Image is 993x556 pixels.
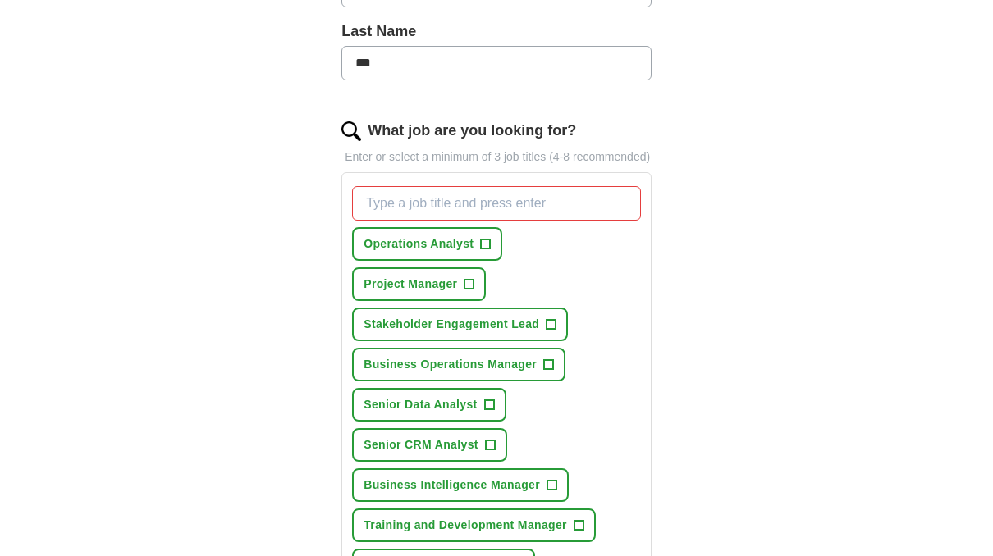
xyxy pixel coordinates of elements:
[364,436,478,453] span: Senior CRM Analyst
[341,21,652,43] label: Last Name
[364,356,537,373] span: Business Operations Manager
[341,148,652,166] p: Enter or select a minimum of 3 job titles (4-8 recommended)
[341,121,361,141] img: search.png
[352,468,569,502] button: Business Intelligence Manager
[352,227,502,261] button: Operations Analyst
[352,267,486,301] button: Project Manager
[352,308,568,341] button: Stakeholder Engagement Lead
[364,235,474,253] span: Operations Analyst
[352,348,565,381] button: Business Operations Manager
[368,120,576,142] label: What job are you looking for?
[364,517,567,534] span: Training and Development Manager
[364,276,457,293] span: Project Manager
[352,508,596,542] button: Training and Development Manager
[352,428,507,462] button: Senior CRM Analyst
[352,388,506,422] button: Senior Data Analyst
[364,396,477,413] span: Senior Data Analyst
[364,316,539,333] span: Stakeholder Engagement Lead
[352,186,641,221] input: Type a job title and press enter
[364,476,540,494] span: Business Intelligence Manager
